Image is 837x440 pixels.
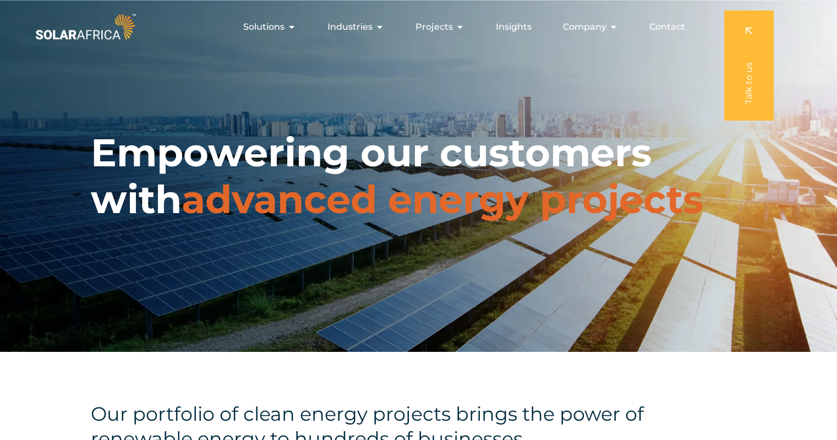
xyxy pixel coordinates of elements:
h1: Empowering our customers with [91,129,746,223]
span: advanced energy projects [182,176,703,223]
span: Projects [415,20,453,34]
span: Industries [327,20,373,34]
nav: Menu [138,16,694,38]
span: Solutions [243,20,285,34]
a: Insights [496,20,532,34]
a: Contact [649,20,685,34]
span: Company [563,20,606,34]
div: Menu Toggle [138,16,694,38]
